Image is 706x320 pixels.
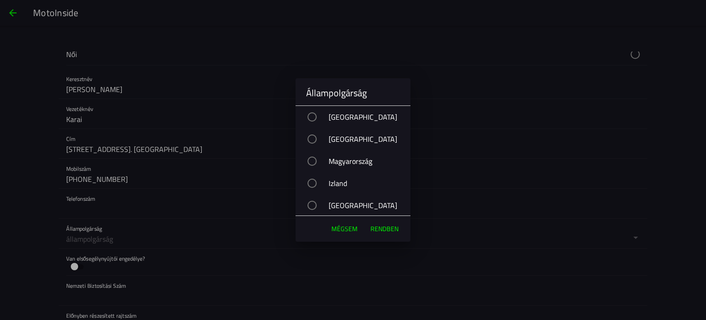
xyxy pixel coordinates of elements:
font: Magyarország [329,156,372,167]
font: [GEOGRAPHIC_DATA] [329,200,397,211]
font: RENDBEN [370,224,399,233]
font: Állampolgárság [306,86,367,100]
font: [GEOGRAPHIC_DATA] [329,111,397,122]
font: [GEOGRAPHIC_DATA] [329,134,397,145]
button: Mégsem [327,220,362,238]
button: RENDBEN [366,220,403,238]
font: Mégsem [331,224,358,233]
font: Izland [329,178,347,189]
